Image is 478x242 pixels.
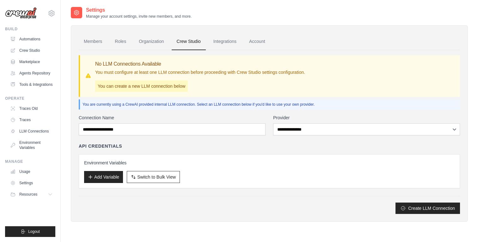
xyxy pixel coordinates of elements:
[8,115,55,125] a: Traces
[79,115,266,121] label: Connection Name
[8,138,55,153] a: Environment Variables
[95,80,188,92] p: You can create a new LLM connection below
[8,57,55,67] a: Marketplace
[134,33,169,50] a: Organization
[5,27,55,32] div: Build
[127,171,180,183] button: Switch to Bulk View
[8,167,55,177] a: Usage
[137,174,176,180] span: Switch to Bulk View
[8,126,55,136] a: LLM Connections
[8,178,55,188] a: Settings
[84,171,123,183] button: Add Variable
[95,69,305,75] p: You must configure at least one LLM connection before proceeding with Crew Studio settings config...
[5,159,55,164] div: Manage
[8,45,55,56] a: Crew Studio
[79,33,107,50] a: Members
[110,33,131,50] a: Roles
[84,160,455,166] h3: Environment Variables
[5,96,55,101] div: Operate
[395,203,460,214] button: Create LLM Connection
[83,102,457,107] p: You are currently using a CrewAI provided internal LLM connection. Select an LLM connection below...
[8,103,55,114] a: Traces Old
[95,60,305,68] h3: No LLM Connections Available
[86,6,192,14] h2: Settings
[8,68,55,78] a: Agents Repository
[86,14,192,19] p: Manage your account settings, invite new members, and more.
[208,33,242,50] a: Integrations
[5,7,37,19] img: Logo
[28,229,40,234] span: Logout
[5,226,55,237] button: Logout
[79,143,122,149] h4: API Credentials
[8,80,55,90] a: Tools & Integrations
[19,192,37,197] span: Resources
[273,115,460,121] label: Provider
[8,189,55,199] button: Resources
[8,34,55,44] a: Automations
[244,33,270,50] a: Account
[172,33,206,50] a: Crew Studio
